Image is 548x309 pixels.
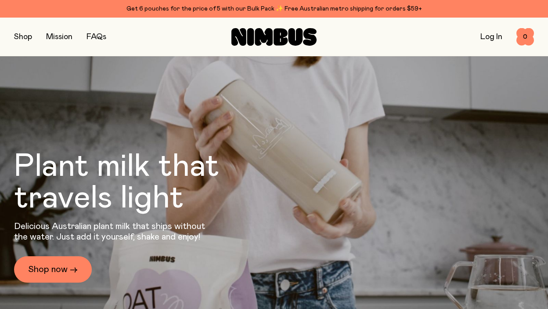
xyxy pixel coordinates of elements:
[480,33,502,41] a: Log In
[14,221,211,242] p: Delicious Australian plant milk that ships without the water. Just add it yourself, shake and enjoy!
[46,33,72,41] a: Mission
[14,151,267,214] h1: Plant milk that travels light
[14,4,534,14] div: Get 6 pouches for the price of 5 with our Bulk Pack ✨ Free Australian metro shipping for orders $59+
[14,256,92,283] a: Shop now →
[516,28,534,46] button: 0
[87,33,106,41] a: FAQs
